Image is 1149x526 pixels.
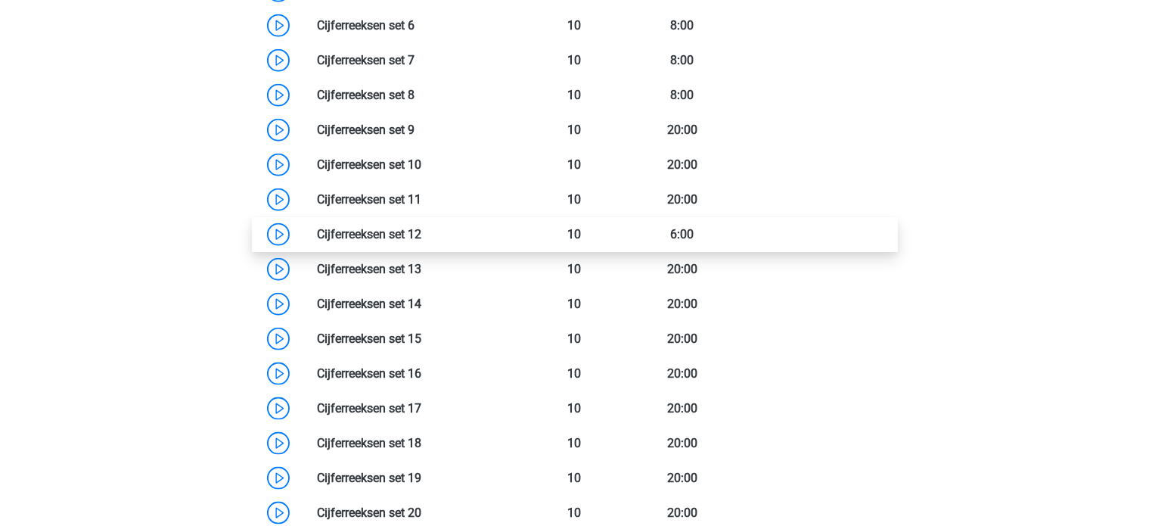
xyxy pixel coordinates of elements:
div: Cijferreeksen set 13 [306,260,521,279]
div: Cijferreeksen set 8 [306,86,521,104]
div: Cijferreeksen set 17 [306,400,521,418]
div: Cijferreeksen set 15 [306,330,521,348]
div: Cijferreeksen set 12 [306,226,521,244]
div: Cijferreeksen set 16 [306,365,521,383]
div: Cijferreeksen set 11 [306,191,521,209]
div: Cijferreeksen set 18 [306,434,521,453]
div: Cijferreeksen set 20 [306,504,521,522]
div: Cijferreeksen set 6 [306,17,521,35]
div: Cijferreeksen set 19 [306,469,521,487]
div: Cijferreeksen set 9 [306,121,521,139]
div: Cijferreeksen set 14 [306,295,521,313]
div: Cijferreeksen set 7 [306,51,521,70]
div: Cijferreeksen set 10 [306,156,521,174]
